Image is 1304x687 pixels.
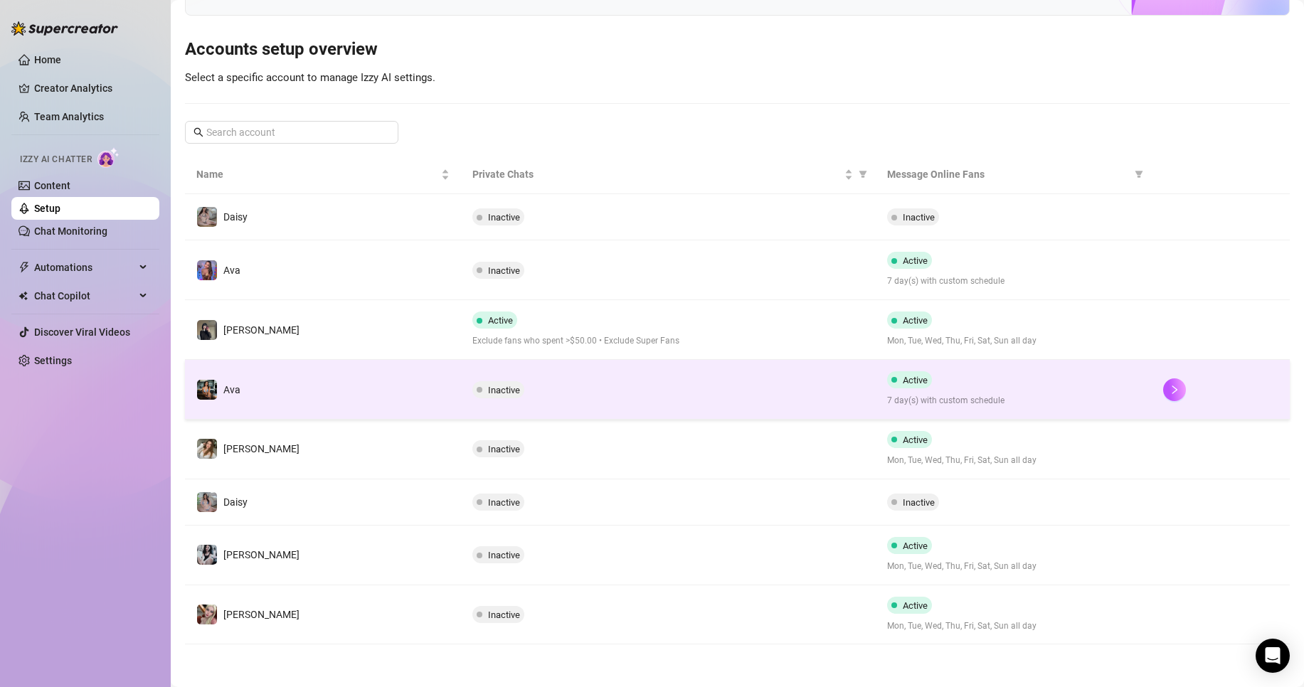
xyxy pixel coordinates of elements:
span: Name [196,166,438,182]
img: logo-BBDzfeDw.svg [11,21,118,36]
span: [PERSON_NAME] [223,324,300,336]
span: Active [488,315,513,326]
a: Setup [34,203,60,214]
th: Name [185,155,461,194]
div: Open Intercom Messenger [1256,639,1290,673]
img: Ava [197,260,217,280]
span: Automations [34,256,135,279]
a: Discover Viral Videos [34,326,130,338]
a: Chat Monitoring [34,225,107,237]
span: filter [1135,170,1143,179]
img: Anna [197,320,217,340]
span: Inactive [488,265,520,276]
span: Ava [223,265,240,276]
span: filter [856,164,870,185]
span: filter [859,170,867,179]
img: Ava [197,380,217,400]
span: Inactive [488,212,520,223]
span: Exclude fans who spent >$50.00 • Exclude Super Fans [472,334,864,348]
img: Daisy [197,492,217,512]
span: 7 day(s) with custom schedule [887,394,1140,408]
span: Inactive [488,550,520,560]
span: Inactive [903,497,935,508]
span: Inactive [903,212,935,223]
span: Inactive [488,609,520,620]
img: AI Chatter [97,147,120,168]
span: thunderbolt [18,262,30,273]
img: Sadie [197,545,217,565]
a: Team Analytics [34,111,104,122]
span: [PERSON_NAME] [223,609,300,620]
button: right [1163,378,1186,401]
img: Chat Copilot [18,291,28,301]
span: Inactive [488,444,520,454]
span: Private Chats [472,166,841,182]
a: Content [34,180,70,191]
span: Active [903,540,928,551]
span: Active [903,255,928,266]
a: Creator Analytics [34,77,148,100]
span: Mon, Tue, Wed, Thu, Fri, Sat, Sun all day [887,334,1140,348]
span: Ava [223,384,240,395]
a: Home [34,54,61,65]
span: Active [903,600,928,611]
img: Daisy [197,207,217,227]
span: Inactive [488,385,520,395]
span: Select a specific account to manage Izzy AI settings. [185,71,435,84]
h3: Accounts setup overview [185,38,1290,61]
span: [PERSON_NAME] [223,549,300,560]
input: Search account [206,124,378,140]
th: Private Chats [461,155,875,194]
span: right [1170,385,1180,395]
span: filter [1132,164,1146,185]
span: Mon, Tue, Wed, Thu, Fri, Sat, Sun all day [887,619,1140,633]
span: Daisy [223,211,248,223]
span: Active [903,375,928,385]
span: Mon, Tue, Wed, Thu, Fri, Sat, Sun all day [887,560,1140,573]
span: Daisy [223,496,248,508]
span: Mon, Tue, Wed, Thu, Fri, Sat, Sun all day [887,454,1140,467]
span: Message Online Fans [887,166,1129,182]
span: Izzy AI Chatter [20,153,92,166]
img: Anna [197,605,217,624]
span: 7 day(s) with custom schedule [887,275,1140,288]
span: Chat Copilot [34,284,135,307]
span: search [194,127,203,137]
span: Active [903,435,928,445]
span: Inactive [488,497,520,508]
img: Paige [197,439,217,459]
a: Settings [34,355,72,366]
span: Active [903,315,928,326]
span: [PERSON_NAME] [223,443,300,454]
